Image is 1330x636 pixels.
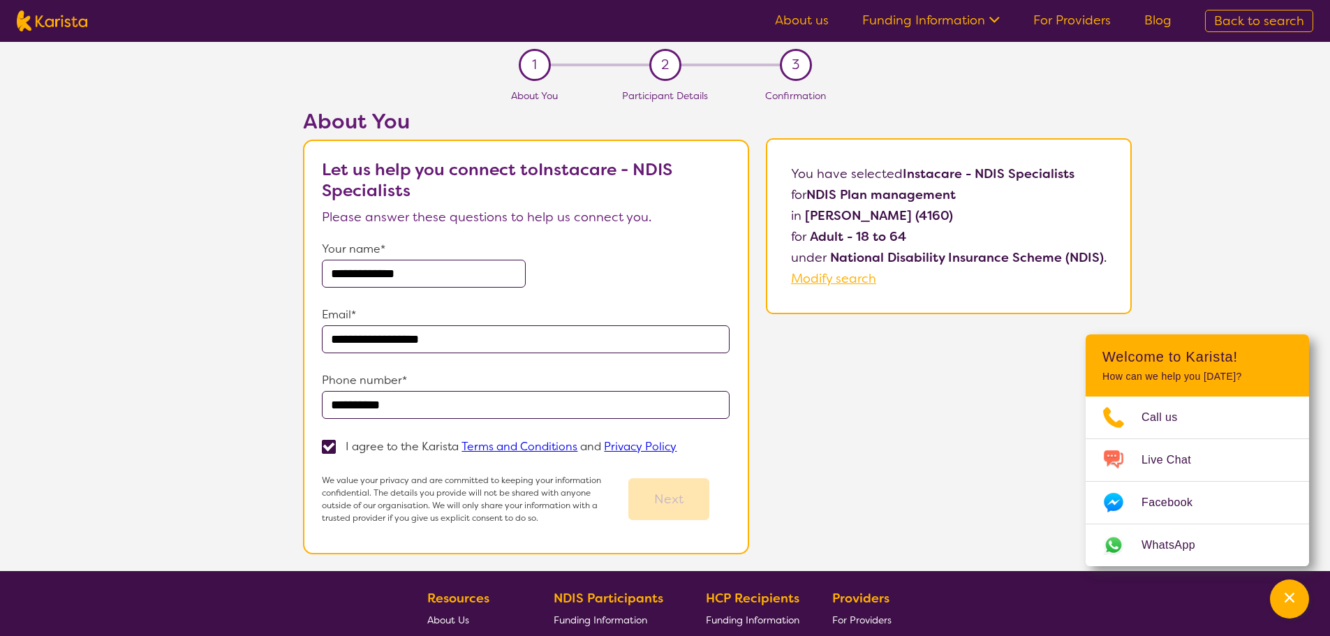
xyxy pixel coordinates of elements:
b: Let us help you connect to Instacare - NDIS Specialists [322,158,672,202]
span: 3 [792,54,799,75]
b: [PERSON_NAME] (4160) [805,207,953,224]
b: Resources [427,590,489,607]
b: HCP Recipients [706,590,799,607]
ul: Choose channel [1086,397,1309,566]
a: Funding Information [862,12,1000,29]
span: Funding Information [554,614,647,626]
a: Blog [1144,12,1172,29]
span: WhatsApp [1141,535,1212,556]
a: Web link opens in a new tab. [1086,524,1309,566]
h2: Welcome to Karista! [1102,348,1292,365]
b: Instacare - NDIS Specialists [903,165,1074,182]
h2: About You [303,109,749,134]
p: Phone number* [322,370,730,391]
span: About You [511,89,558,102]
span: 2 [661,54,669,75]
a: About Us [427,609,521,630]
div: Channel Menu [1086,334,1309,566]
a: For Providers [832,609,897,630]
b: NDIS Participants [554,590,663,607]
a: Modify search [791,270,876,287]
button: Channel Menu [1270,579,1309,619]
p: I agree to the Karista and [346,439,677,454]
p: for [791,226,1107,247]
span: Confirmation [765,89,826,102]
p: Email* [322,304,730,325]
a: About us [775,12,829,29]
span: Facebook [1141,492,1209,513]
p: Your name* [322,239,730,260]
a: Terms and Conditions [461,439,577,454]
p: for [791,184,1107,205]
span: Funding Information [706,614,799,626]
span: Back to search [1214,13,1304,29]
a: Funding Information [706,609,799,630]
span: For Providers [832,614,892,626]
span: About Us [427,614,469,626]
a: Privacy Policy [604,439,677,454]
p: under . [791,247,1107,268]
a: Back to search [1205,10,1313,32]
p: You have selected [791,163,1107,289]
p: Please answer these questions to help us connect you. [322,207,730,228]
p: in [791,205,1107,226]
span: 1 [532,54,537,75]
img: Karista logo [17,10,87,31]
b: Adult - 18 to 64 [810,228,906,245]
p: How can we help you [DATE]? [1102,371,1292,383]
span: Live Chat [1141,450,1208,471]
b: National Disability Insurance Scheme (NDIS) [830,249,1104,266]
p: We value your privacy and are committed to keeping your information confidential. The details you... [322,474,608,524]
b: Providers [832,590,889,607]
a: Funding Information [554,609,674,630]
span: Call us [1141,407,1195,428]
b: NDIS Plan management [806,186,956,203]
span: Participant Details [622,89,708,102]
a: For Providers [1033,12,1111,29]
